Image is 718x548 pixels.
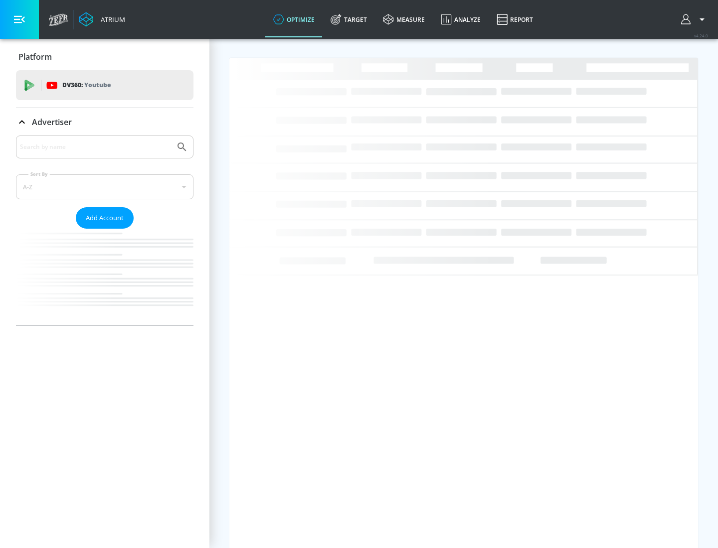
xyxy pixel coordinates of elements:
[79,12,125,27] a: Atrium
[16,108,193,136] div: Advertiser
[16,43,193,71] div: Platform
[433,1,489,37] a: Analyze
[76,207,134,229] button: Add Account
[16,70,193,100] div: DV360: Youtube
[16,229,193,325] nav: list of Advertiser
[32,117,72,128] p: Advertiser
[86,212,124,224] span: Add Account
[16,174,193,199] div: A-Z
[375,1,433,37] a: measure
[84,80,111,90] p: Youtube
[323,1,375,37] a: Target
[694,33,708,38] span: v 4.24.0
[20,140,171,153] input: Search by name
[16,136,193,325] div: Advertiser
[265,1,323,37] a: optimize
[18,51,52,62] p: Platform
[97,15,125,24] div: Atrium
[489,1,541,37] a: Report
[28,171,50,177] label: Sort By
[62,80,111,91] p: DV360:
